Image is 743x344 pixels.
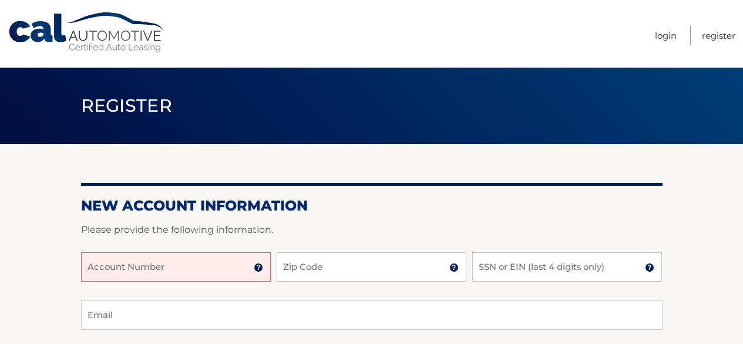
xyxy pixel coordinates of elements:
a: Cal Automotive [8,12,166,54]
input: Zip Code [277,252,466,282]
img: tooltip.svg [254,263,263,272]
span: Register [81,95,173,116]
h2: New Account Information [81,197,663,215]
img: tooltip.svg [449,263,459,272]
input: Account Number [81,252,271,282]
a: Register [702,26,735,45]
input: Email [81,300,663,330]
img: tooltip.svg [645,263,654,272]
input: SSN or EIN (last 4 digits only) [472,252,662,282]
p: Please provide the following information. [81,222,663,238]
a: Login [655,26,677,45]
